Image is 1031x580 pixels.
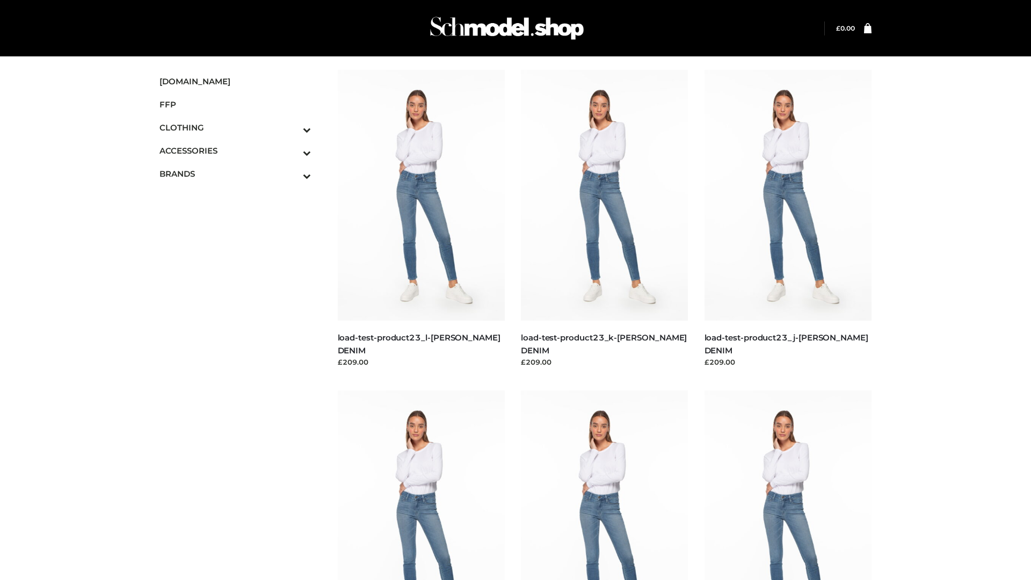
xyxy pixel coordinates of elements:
span: ACCESSORIES [159,144,311,157]
a: FFP [159,93,311,116]
button: Toggle Submenu [273,162,311,185]
div: £209.00 [521,357,688,367]
a: load-test-product23_j-[PERSON_NAME] DENIM [705,332,868,355]
span: BRANDS [159,168,311,180]
a: BRANDSToggle Submenu [159,162,311,185]
div: £209.00 [705,357,872,367]
button: Toggle Submenu [273,139,311,162]
a: load-test-product23_k-[PERSON_NAME] DENIM [521,332,687,355]
span: FFP [159,98,311,111]
a: load-test-product23_l-[PERSON_NAME] DENIM [338,332,500,355]
div: £209.00 [338,357,505,367]
span: £ [836,24,840,32]
img: Schmodel Admin 964 [426,7,587,49]
a: [DOMAIN_NAME] [159,70,311,93]
bdi: 0.00 [836,24,855,32]
span: [DOMAIN_NAME] [159,75,311,88]
button: Toggle Submenu [273,116,311,139]
a: £0.00 [836,24,855,32]
a: ACCESSORIESToggle Submenu [159,139,311,162]
a: CLOTHINGToggle Submenu [159,116,311,139]
span: CLOTHING [159,121,311,134]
